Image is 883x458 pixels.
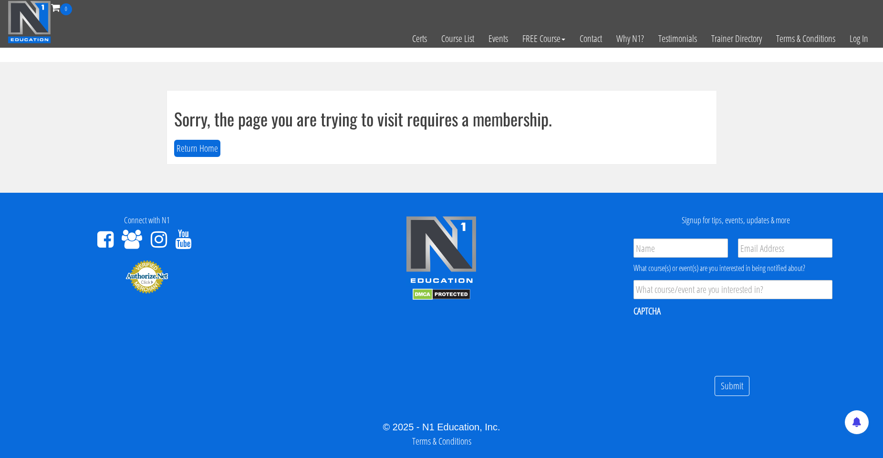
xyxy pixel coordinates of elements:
[634,280,832,299] input: What course/event are you interested in?
[715,376,749,396] input: Submit
[413,289,470,300] img: DMCA.com Protection Status
[704,15,769,62] a: Trainer Directory
[412,435,471,448] a: Terms & Conditions
[434,15,481,62] a: Course List
[7,216,287,225] h4: Connect with N1
[609,15,651,62] a: Why N1?
[481,15,515,62] a: Events
[634,239,728,258] input: Name
[515,15,572,62] a: FREE Course
[634,262,832,274] div: What course(s) or event(s) are you interested in being notified about?
[634,323,779,361] iframe: reCAPTCHA
[405,15,434,62] a: Certs
[60,3,72,15] span: 0
[651,15,704,62] a: Testimonials
[738,239,832,258] input: Email Address
[769,15,842,62] a: Terms & Conditions
[7,420,876,434] div: © 2025 - N1 Education, Inc.
[842,15,875,62] a: Log In
[174,109,709,128] h1: Sorry, the page you are trying to visit requires a membership.
[596,216,876,225] h4: Signup for tips, events, updates & more
[125,260,168,294] img: Authorize.Net Merchant - Click to Verify
[634,305,661,317] label: CAPTCHA
[8,0,51,43] img: n1-education
[174,140,220,157] button: Return Home
[405,216,477,286] img: n1-edu-logo
[572,15,609,62] a: Contact
[51,1,72,14] a: 0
